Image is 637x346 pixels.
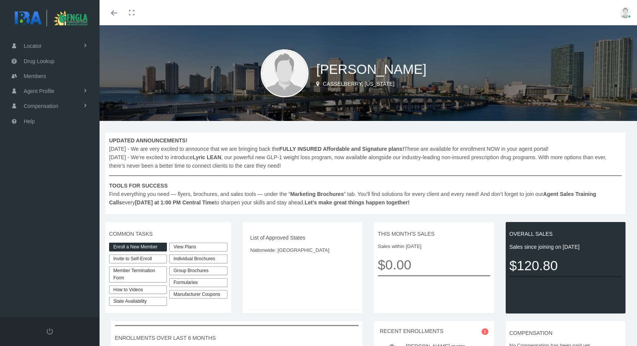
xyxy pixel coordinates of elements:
span: COMPENSATION [510,329,622,337]
span: $120.80 [510,255,622,276]
span: COMMON TASKS [109,230,227,238]
span: Nationwide: [GEOGRAPHIC_DATA] [250,246,355,254]
img: user-placeholder.jpg [620,7,631,18]
b: UPDATED ANNOUNCEMENTS! [109,137,188,144]
span: THIS MONTH'S SALES [378,230,490,238]
a: Manufacturer Coupons [169,290,227,299]
img: user-placeholder.jpg [261,49,309,97]
div: Individual Brochures [169,255,227,263]
span: Help [24,114,35,129]
img: Insurance and Benefits Advisors [10,8,102,28]
span: Members [24,69,46,83]
span: $0.00 [378,254,490,275]
span: Locator [24,39,42,53]
b: TOOLS FOR SUCCESS [109,183,168,189]
a: Member Termination Form [109,266,167,282]
span: Drug Lookup [24,54,54,69]
b: Lyric LEAN [193,154,221,160]
span: Sales since joining on [DATE] [510,243,622,251]
b: Marketing Brochures [290,191,344,197]
span: 1 [482,328,488,335]
span: Sales within [DATE] [378,243,490,250]
div: Group Brochures [169,266,227,275]
a: View Plans [169,243,227,251]
span: Casselberry, [US_STATE] [323,81,394,87]
span: [DATE] - We are very excited to announce that we are bringing back the These are available for en... [109,136,622,207]
b: FULLY INSURED Affordable and Signature plans! [279,146,404,152]
a: Enroll a New Member [109,243,167,251]
b: [DATE] at 1:00 PM Central Time [135,199,215,206]
a: Invite to Self-Enroll [109,255,167,263]
a: How to Videos [109,286,167,294]
div: Formularies [169,278,227,287]
b: Let’s make great things happen together! [305,199,410,206]
span: Compensation [24,99,58,113]
span: ENROLLMENTS OVER LAST 6 MONTHS [115,334,359,342]
a: State Availability [109,297,167,306]
span: List of Approved States [250,233,355,242]
span: Agent Profile [24,84,54,98]
span: RECENT ENROLLMENTS [380,328,443,334]
span: [PERSON_NAME] [316,62,426,77]
span: OVERALL SALES [510,230,622,238]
